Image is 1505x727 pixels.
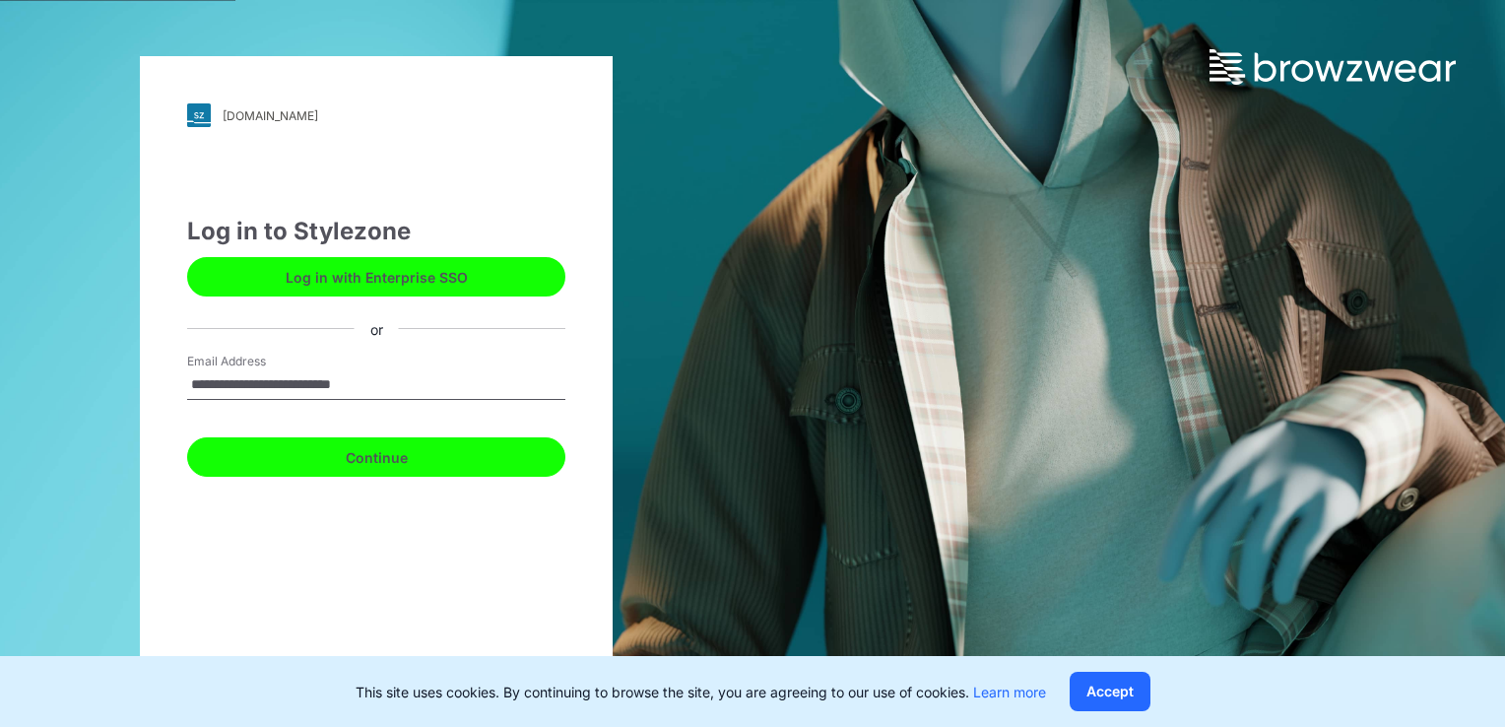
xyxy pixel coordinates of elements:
[187,103,211,127] img: svg+xml;base64,PHN2ZyB3aWR0aD0iMjgiIGhlaWdodD0iMjgiIHZpZXdCb3g9IjAgMCAyOCAyOCIgZmlsbD0ibm9uZSIgeG...
[355,318,399,339] div: or
[187,257,565,297] button: Log in with Enterprise SSO
[187,103,565,127] a: [DOMAIN_NAME]
[187,353,325,370] label: Email Address
[187,437,565,477] button: Continue
[1070,672,1150,711] button: Accept
[356,682,1046,702] p: This site uses cookies. By continuing to browse the site, you are agreeing to our use of cookies.
[223,108,318,123] div: [DOMAIN_NAME]
[1210,49,1456,85] img: browzwear-logo.73288ffb.svg
[973,684,1046,700] a: Learn more
[187,214,565,249] div: Log in to Stylezone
